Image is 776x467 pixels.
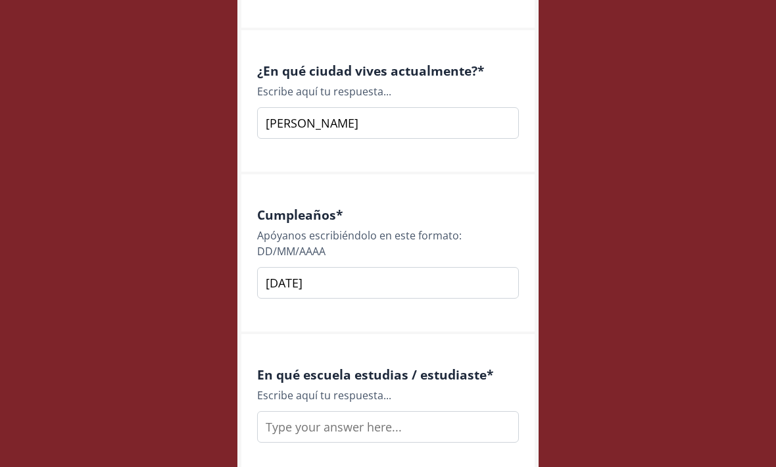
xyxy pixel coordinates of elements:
[257,63,519,78] h4: ¿En qué ciudad vives actualmente? *
[257,411,519,443] input: Type your answer here...
[257,267,519,299] input: Type your answer here...
[257,387,519,403] div: Escribe aquí tu respuesta...
[257,84,519,99] div: Escribe aquí tu respuesta...
[257,367,519,382] h4: En qué escuela estudias / estudiaste *
[257,107,519,139] input: Type your answer here...
[257,207,519,222] h4: Cumpleaños *
[257,228,519,259] div: Apóyanos escribiéndolo en este formato: DD/MM/AAAA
